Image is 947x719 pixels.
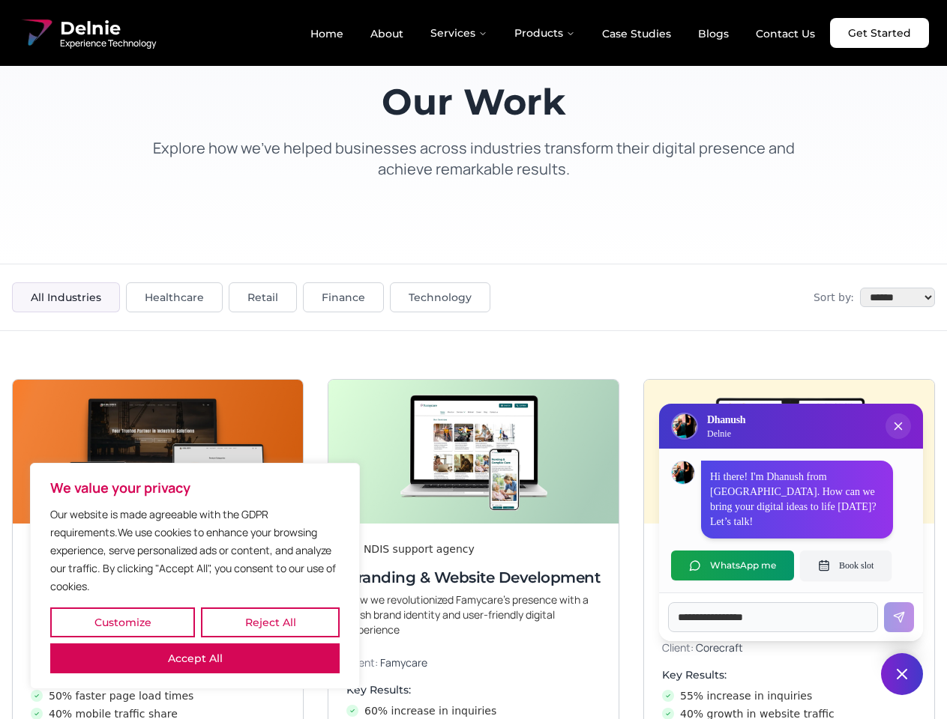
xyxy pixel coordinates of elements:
[590,21,683,46] a: Case Studies
[744,21,827,46] a: Contact Us
[50,643,340,673] button: Accept All
[346,541,601,556] div: An NDIS support agency
[346,592,601,637] p: How we revolutionized Famycare’s presence with a fresh brand identity and user-friendly digital e...
[60,16,156,40] span: Delnie
[671,550,794,580] button: WhatsApp me
[707,428,745,440] p: Delnie
[346,703,601,718] li: 60% increase in inquiries
[298,18,827,48] nav: Main
[390,282,490,312] button: Technology
[50,506,340,595] p: Our website is made agreeable with the GDPR requirements.We use cookies to enhance your browsing ...
[673,414,697,438] img: Delnie Logo
[710,470,884,530] p: Hi there! I'm Dhanush from [GEOGRAPHIC_DATA]. How can we bring your digital ideas to life [DATE]?...
[830,18,929,48] a: Get Started
[881,653,923,695] button: Close chat
[12,282,120,312] button: All Industries
[298,21,355,46] a: Home
[672,461,694,484] img: Dhanush
[346,567,601,588] h3: Branding & Website Development
[886,413,911,439] button: Close chat popup
[50,479,340,497] p: We value your privacy
[644,380,934,524] img: Digital & Brand Revamp
[60,37,156,49] span: Experience Technology
[31,688,285,703] li: 50% faster page load times
[229,282,297,312] button: Retail
[346,655,601,670] p: Client:
[13,380,303,524] img: Next-Gen Website Development
[358,21,415,46] a: About
[18,15,54,51] img: Delnie Logo
[126,282,223,312] button: Healthcare
[418,18,499,48] button: Services
[707,413,745,428] h3: Dhanush
[814,290,854,305] span: Sort by:
[303,282,384,312] button: Finance
[138,84,810,120] h1: Our Work
[800,550,892,580] button: Book slot
[380,655,427,670] span: Famycare
[502,18,587,48] button: Products
[138,138,810,180] p: Explore how we've helped businesses across industries transform their digital presence and achiev...
[346,682,601,697] h4: Key Results:
[328,380,619,524] img: Branding & Website Development
[201,607,340,637] button: Reject All
[50,607,195,637] button: Customize
[18,15,156,51] a: Delnie Logo Full
[662,688,916,703] li: 55% increase in inquiries
[686,21,741,46] a: Blogs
